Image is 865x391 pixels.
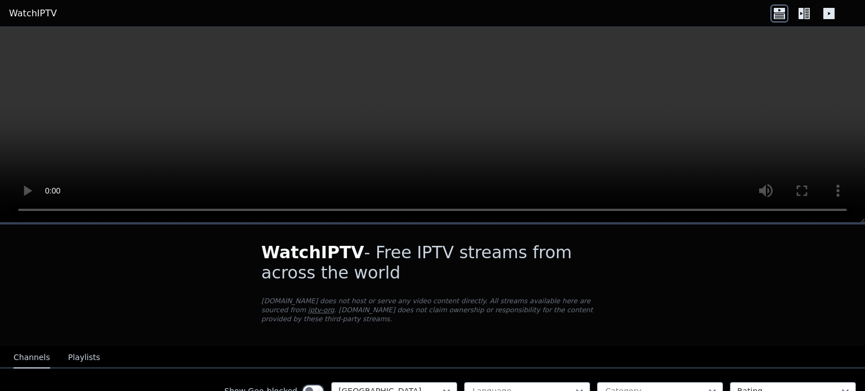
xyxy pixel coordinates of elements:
[261,242,364,262] span: WatchIPTV
[261,242,604,283] h1: - Free IPTV streams from across the world
[261,296,604,323] p: [DOMAIN_NAME] does not host or serve any video content directly. All streams available here are s...
[68,347,100,368] button: Playlists
[14,347,50,368] button: Channels
[308,306,335,314] a: iptv-org
[9,7,57,20] a: WatchIPTV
